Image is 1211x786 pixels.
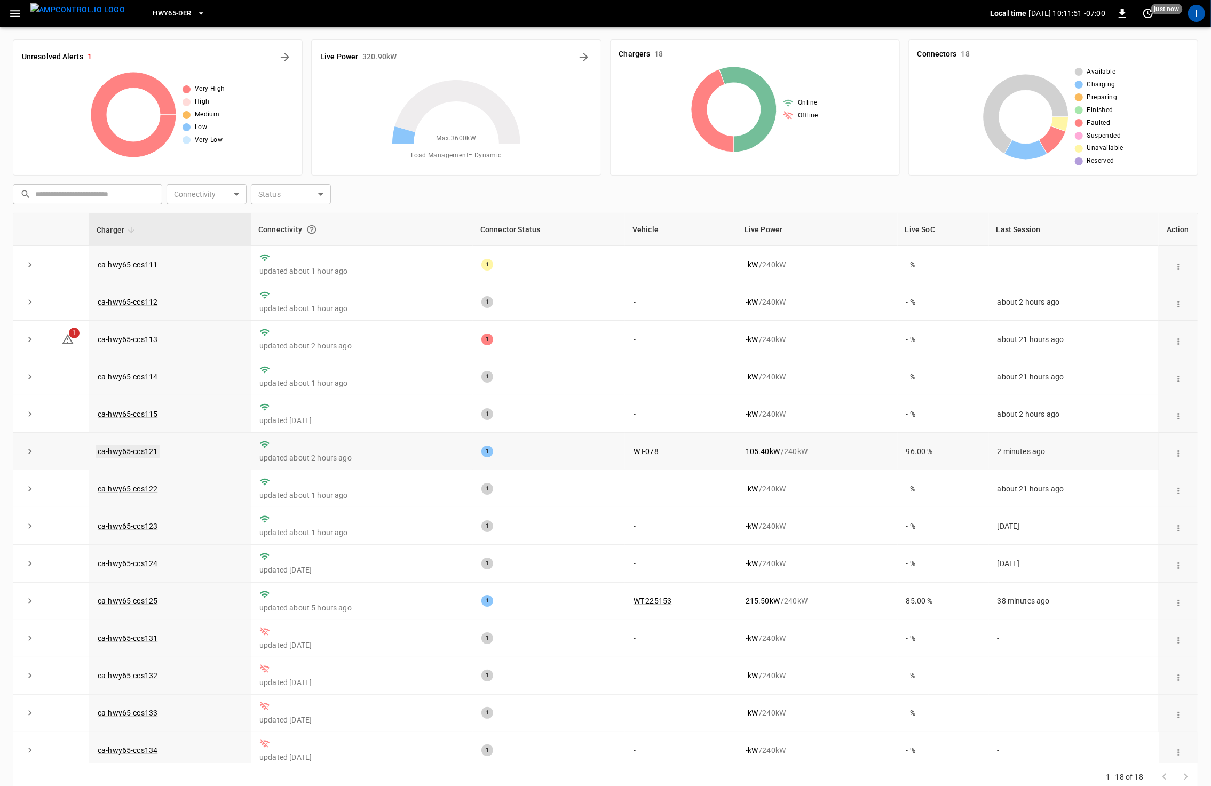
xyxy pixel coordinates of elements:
span: High [195,97,210,107]
td: - [625,732,737,769]
div: / 240 kW [746,483,889,494]
h6: Connectors [917,49,957,60]
td: [DATE] [989,545,1159,582]
td: - % [898,732,989,769]
a: ca-hwy65-ccs132 [98,671,157,680]
div: action cell options [1171,558,1186,569]
p: - kW [746,521,758,531]
div: / 240 kW [746,371,889,382]
td: - % [898,395,989,433]
h6: 1 [88,51,92,63]
td: 2 minutes ago [989,433,1159,470]
p: - kW [746,708,758,718]
td: - % [898,470,989,507]
p: updated about 1 hour ago [259,303,464,314]
span: Faulted [1087,118,1111,129]
a: ca-hwy65-ccs131 [98,634,157,642]
td: - [625,507,737,545]
div: 1 [481,595,493,607]
p: - kW [746,297,758,307]
span: Suspended [1087,131,1121,141]
div: 1 [481,408,493,420]
div: 1 [481,670,493,681]
a: ca-hwy65-ccs111 [98,260,157,269]
span: 1 [69,328,80,338]
button: expand row [22,742,38,758]
p: [DATE] 10:11:51 -07:00 [1029,8,1105,19]
button: expand row [22,369,38,385]
button: expand row [22,443,38,459]
td: - [625,695,737,732]
p: - kW [746,483,758,494]
p: 105.40 kW [746,446,780,457]
div: / 240 kW [746,745,889,756]
h6: Unresolved Alerts [22,51,83,63]
td: 38 minutes ago [989,583,1159,620]
p: - kW [746,409,758,419]
p: 215.50 kW [746,596,780,606]
td: 96.00 % [898,433,989,470]
td: about 2 hours ago [989,283,1159,321]
p: - kW [746,371,758,382]
p: - kW [746,745,758,756]
div: 1 [481,707,493,719]
td: - [625,470,737,507]
p: updated about 1 hour ago [259,266,464,276]
p: updated about 5 hours ago [259,602,464,613]
td: about 21 hours ago [989,321,1159,358]
div: / 240 kW [746,334,889,345]
div: 1 [481,259,493,271]
a: ca-hwy65-ccs133 [98,709,157,717]
a: ca-hwy65-ccs113 [98,335,157,344]
span: HWY65-DER [153,7,191,20]
span: Charger [97,224,138,236]
button: expand row [22,294,38,310]
div: action cell options [1171,334,1186,345]
a: ca-hwy65-ccs112 [98,298,157,306]
div: / 240 kW [746,558,889,569]
p: updated [DATE] [259,677,464,688]
button: expand row [22,331,38,347]
td: - % [898,695,989,732]
div: Connectivity [258,220,465,239]
p: updated about 1 hour ago [259,490,464,501]
td: - [989,620,1159,657]
div: action cell options [1171,259,1186,270]
span: Low [195,122,207,133]
div: profile-icon [1188,5,1205,22]
div: 1 [481,371,493,383]
div: 1 [481,632,493,644]
button: expand row [22,630,38,646]
span: Offline [798,110,818,121]
p: 1–18 of 18 [1106,772,1144,782]
td: - % [898,358,989,395]
p: updated [DATE] [259,714,464,725]
img: ampcontrol.io logo [30,3,125,17]
div: / 240 kW [746,259,889,270]
h6: 18 [961,49,970,60]
button: All Alerts [276,49,294,66]
a: ca-hwy65-ccs122 [98,485,157,493]
th: Live Power [737,213,898,246]
button: expand row [22,481,38,497]
td: - [625,321,737,358]
div: / 240 kW [746,521,889,531]
p: Local time [990,8,1027,19]
div: / 240 kW [746,633,889,644]
td: - % [898,620,989,657]
h6: 18 [654,49,663,60]
td: - [625,283,737,321]
p: updated [DATE] [259,640,464,650]
p: updated about 1 hour ago [259,378,464,388]
td: - % [898,507,989,545]
div: action cell options [1171,708,1186,718]
h6: Chargers [619,49,651,60]
td: - % [898,545,989,582]
span: Reserved [1087,156,1114,166]
div: action cell options [1171,409,1186,419]
span: Max. 3600 kW [436,133,476,144]
a: ca-hwy65-ccs123 [98,522,157,530]
p: - kW [746,259,758,270]
td: - [989,246,1159,283]
a: ca-hwy65-ccs124 [98,559,157,568]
